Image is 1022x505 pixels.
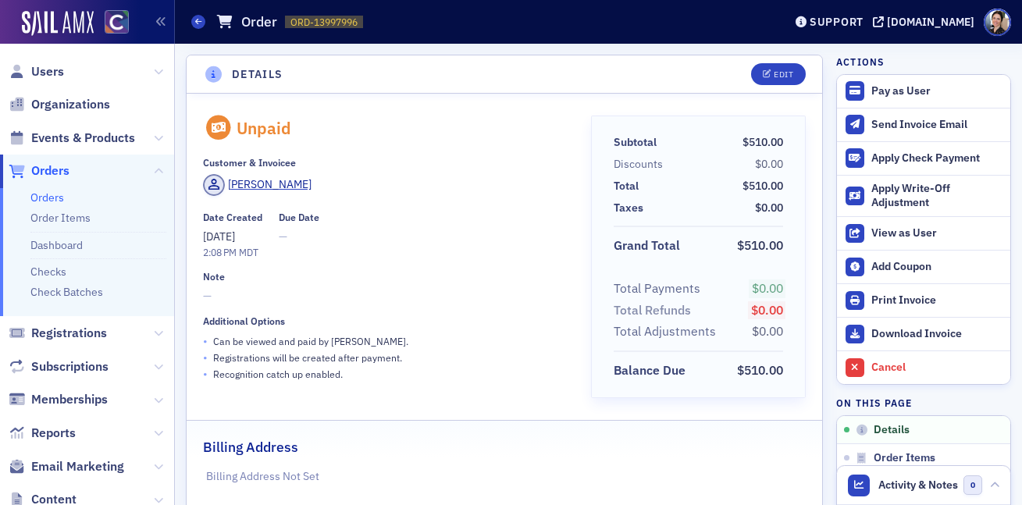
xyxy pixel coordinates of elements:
span: $0.00 [755,157,783,171]
a: Dashboard [30,238,83,252]
a: Registrations [9,325,107,342]
div: [PERSON_NAME] [228,176,312,193]
span: Order Items [874,451,935,465]
a: View Homepage [94,10,129,37]
button: Apply Write-Off Adjustment [837,175,1010,217]
span: • [203,366,208,382]
span: Users [31,63,64,80]
a: Email Marketing [9,458,124,475]
span: — [203,288,569,304]
span: Total [614,178,644,194]
div: Due Date [279,212,319,223]
span: $0.00 [752,280,783,296]
div: Subtotal [614,134,657,151]
div: Download Invoice [871,327,1002,341]
h4: On this page [836,396,1011,410]
span: Organizations [31,96,110,113]
img: SailAMX [22,11,94,36]
div: Apply Check Payment [871,151,1002,165]
a: Memberships [9,391,108,408]
span: Orders [31,162,69,180]
a: [PERSON_NAME] [203,174,312,196]
div: [DOMAIN_NAME] [887,15,974,29]
h4: Details [232,66,283,83]
div: Additional Options [203,315,285,327]
p: Recognition catch up enabled. [213,367,343,381]
div: Discounts [614,156,663,172]
a: Check Batches [30,285,103,299]
span: Activity & Notes [878,477,958,493]
div: Cancel [871,361,1002,375]
p: Registrations will be created after payment. [213,350,402,365]
a: Orders [9,162,69,180]
span: $0.00 [752,323,783,339]
a: Download Invoice [837,317,1010,350]
p: Can be viewed and paid by [PERSON_NAME] . [213,334,408,348]
span: Reports [31,425,76,442]
span: Total Payments [614,279,706,298]
span: ORD-13997996 [290,16,358,29]
div: Print Invoice [871,293,1002,308]
a: Subscriptions [9,358,109,375]
a: Order Items [30,211,91,225]
a: Organizations [9,96,110,113]
button: Apply Check Payment [837,141,1010,175]
button: Pay as User [837,75,1010,108]
span: $510.00 [742,179,783,193]
a: Orders [30,190,64,204]
span: Balance Due [614,361,691,380]
div: Add Coupon [871,260,1002,274]
div: Total [614,178,639,194]
div: Total Refunds [614,301,691,320]
span: — [279,229,319,245]
span: $0.00 [751,302,783,318]
span: Total Adjustments [614,322,721,341]
h1: Order [241,12,277,31]
span: Events & Products [31,130,135,147]
span: $510.00 [737,237,783,253]
button: [DOMAIN_NAME] [873,16,980,27]
button: View as User [837,216,1010,250]
span: Grand Total [614,236,685,255]
a: Reports [9,425,76,442]
span: Details [874,423,910,437]
span: $510.00 [737,362,783,378]
span: 0 [963,475,983,495]
button: Add Coupon [837,250,1010,283]
div: Balance Due [614,361,685,380]
span: Registrations [31,325,107,342]
button: Edit [751,63,805,85]
span: Subtotal [614,134,662,151]
div: Send Invoice Email [871,118,1002,132]
div: Grand Total [614,236,680,255]
span: [DATE] [203,229,235,244]
span: MDT [237,246,258,258]
div: Edit [774,70,793,79]
span: • [203,333,208,350]
span: Taxes [614,200,649,216]
span: • [203,350,208,366]
a: Print Invoice [837,283,1010,317]
p: Billing Address Not Set [206,468,803,485]
a: Checks [30,265,66,279]
img: SailAMX [105,10,129,34]
span: Discounts [614,156,668,172]
div: Pay as User [871,84,1002,98]
a: Events & Products [9,130,135,147]
span: Subscriptions [31,358,109,375]
div: Customer & Invoicee [203,157,296,169]
span: $510.00 [742,135,783,149]
a: Users [9,63,64,80]
div: Note [203,271,225,283]
button: Send Invoice Email [837,108,1010,141]
h2: Billing Address [203,437,298,457]
span: $0.00 [755,201,783,215]
div: Total Adjustments [614,322,716,341]
div: Taxes [614,200,643,216]
div: Date Created [203,212,262,223]
div: Total Payments [614,279,700,298]
span: Total Refunds [614,301,696,320]
h4: Actions [836,55,885,69]
span: Profile [984,9,1011,36]
div: Unpaid [237,118,291,138]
